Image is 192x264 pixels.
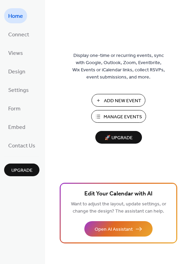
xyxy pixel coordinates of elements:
span: Design [8,67,25,77]
a: Home [4,8,27,23]
span: Add New Event [104,97,141,105]
button: Add New Event [92,94,145,107]
a: Settings [4,82,33,97]
a: Embed [4,119,29,134]
span: Open AI Assistant [95,226,133,233]
a: Views [4,45,27,60]
a: Design [4,64,29,79]
button: Manage Events [91,110,146,123]
button: Upgrade [4,164,39,176]
span: Embed [8,122,25,133]
span: Views [8,48,23,59]
span: Connect [8,29,29,40]
button: Open AI Assistant [84,221,153,237]
span: Settings [8,85,29,96]
span: Contact Us [8,141,35,152]
button: 🚀 Upgrade [95,131,142,144]
a: Connect [4,27,33,42]
span: Display one-time or recurring events, sync with Google, Outlook, Zoom, Eventbrite, Wix Events or ... [72,52,165,81]
span: Want to adjust the layout, update settings, or change the design? The assistant can help. [71,200,166,216]
span: Home [8,11,23,22]
span: Upgrade [11,167,33,174]
span: 🚀 Upgrade [99,133,138,143]
span: Edit Your Calendar with AI [84,189,153,199]
span: Manage Events [104,113,142,121]
a: Form [4,101,25,116]
span: Form [8,104,21,115]
a: Contact Us [4,138,39,153]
